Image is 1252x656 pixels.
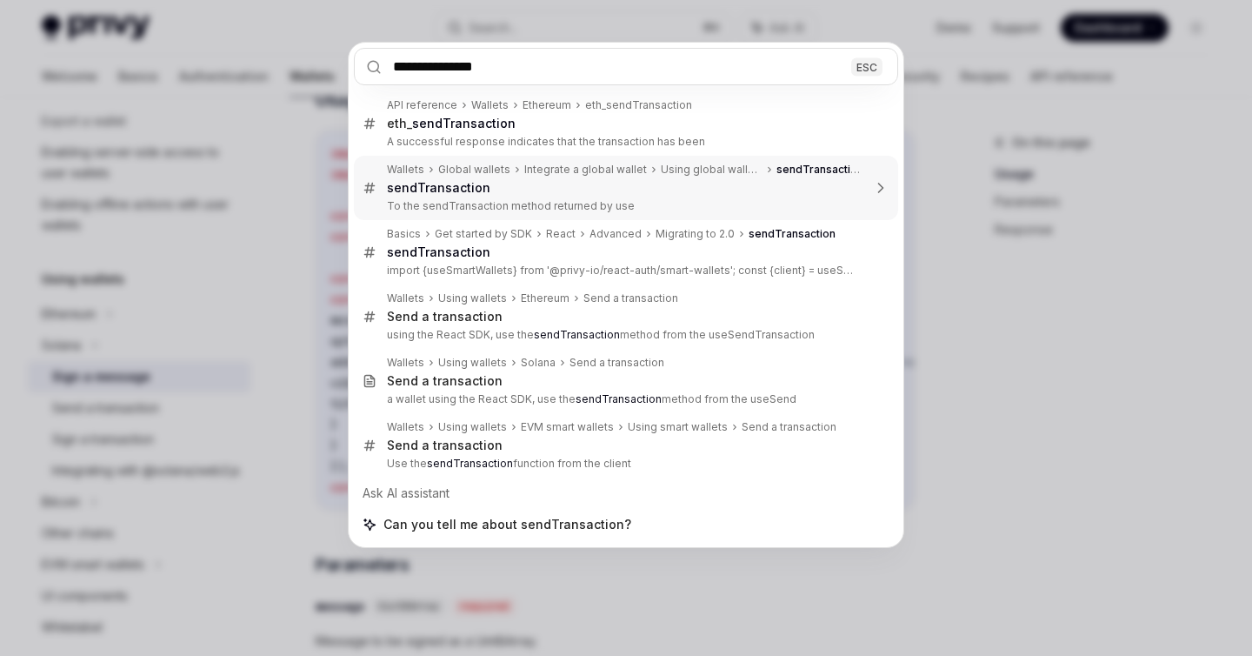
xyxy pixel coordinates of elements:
div: eth_ [387,116,516,131]
div: Wallets [387,291,424,305]
p: Use the function from the client [387,457,862,471]
div: Send a transaction [569,356,664,370]
div: Get started by SDK [435,227,532,241]
div: Integrate a global wallet [524,163,647,177]
div: Using wallets [438,356,507,370]
div: Basics [387,227,421,241]
div: Migrating to 2.0 [656,227,735,241]
div: Send a transaction [387,438,503,453]
b: sendTransaction [427,457,513,470]
p: To the sendTransaction method returned by use [387,199,862,213]
div: API reference [387,98,457,112]
span: Can you tell me about sendTransaction? [383,516,631,533]
b: sendTransaction [749,227,836,240]
div: Send a transaction [742,420,836,434]
div: Ethereum [521,291,569,305]
div: Using smart wallets [628,420,728,434]
div: Ethereum [523,98,571,112]
div: Wallets [387,163,424,177]
div: Send a transaction [387,309,503,325]
b: sendTransaction [534,328,620,341]
div: eth_sendTransaction [585,98,692,112]
b: sendTransaction [412,116,516,131]
div: ESC [851,57,882,76]
div: Ask AI assistant [354,478,898,509]
p: using the React SDK, use the method from the useSendTransaction [387,328,862,342]
b: sendTransaction [776,163,863,176]
div: Solana [521,356,556,370]
div: EVM smart wallets [521,420,614,434]
b: sendTransaction [387,244,490,259]
div: React [546,227,576,241]
div: Using wallets [438,420,507,434]
div: Wallets [387,356,424,370]
p: a wallet using the React SDK, use the method from the useSend [387,392,862,406]
div: Wallets [471,98,509,112]
div: Send a transaction [387,373,503,389]
div: Global wallets [438,163,510,177]
div: Using wallets [438,291,507,305]
b: sendTransaction [387,180,490,195]
p: A successful response indicates that the transaction has been [387,135,862,149]
div: Using global wallets [661,163,763,177]
div: Wallets [387,420,424,434]
p: import {useSmartWallets} from '@privy-io/react-auth/smart-wallets'; const {client} = useSmartWalle [387,264,862,278]
b: sendTransaction [576,392,662,405]
div: Send a transaction [583,291,678,305]
div: Advanced [589,227,642,241]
